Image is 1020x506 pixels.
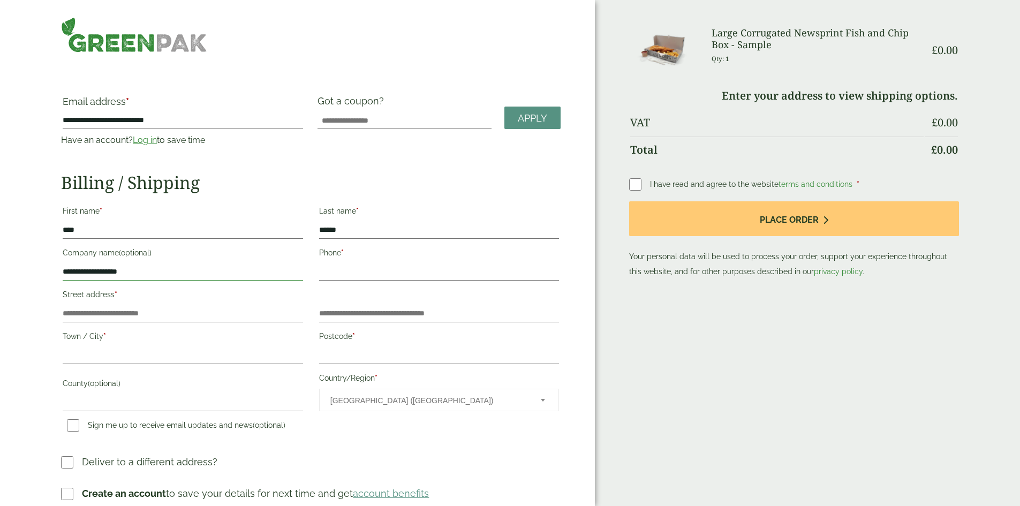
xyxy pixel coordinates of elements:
span: United Kingdom (UK) [330,389,526,412]
label: Postcode [319,329,559,347]
span: Country/Region [319,389,559,411]
span: £ [932,43,938,57]
th: Total [630,137,923,163]
label: Email address [63,97,303,112]
abbr: required [341,248,344,257]
abbr: required [857,180,859,188]
p: to save your details for next time and get [82,486,429,501]
input: Sign me up to receive email updates and news(optional) [67,419,79,432]
img: GreenPak Supplies [61,17,207,52]
h2: Billing / Shipping [61,172,561,193]
abbr: required [115,290,117,299]
small: Qty: 1 [712,55,729,63]
label: Got a coupon? [318,95,388,112]
a: account benefits [353,488,429,499]
span: £ [932,115,938,130]
span: (optional) [253,421,285,429]
a: Log in [133,135,157,145]
span: I have read and agree to the website [650,180,855,188]
label: Last name [319,203,559,222]
span: Apply [518,112,547,124]
bdi: 0.00 [932,43,958,57]
strong: Create an account [82,488,166,499]
abbr: required [103,332,106,341]
abbr: required [100,207,102,215]
span: (optional) [119,248,152,257]
label: Company name [63,245,303,263]
bdi: 0.00 [931,142,958,157]
a: privacy policy [814,267,863,276]
label: Phone [319,245,559,263]
label: Country/Region [319,371,559,389]
p: Have an account? to save time [61,134,304,147]
label: Town / City [63,329,303,347]
abbr: required [356,207,359,215]
label: Street address [63,287,303,305]
label: First name [63,203,303,222]
span: (optional) [88,379,120,388]
span: £ [931,142,937,157]
label: Sign me up to receive email updates and news [63,421,290,433]
abbr: required [375,374,377,382]
abbr: required [126,96,129,107]
p: Your personal data will be used to process your order, support your experience throughout this we... [629,201,958,279]
label: County [63,376,303,394]
th: VAT [630,110,923,135]
h3: Large Corrugated Newsprint Fish and Chip Box - Sample [712,27,924,50]
a: terms and conditions [779,180,852,188]
td: Enter your address to view shipping options. [630,83,957,109]
a: Apply [504,107,561,130]
p: Deliver to a different address? [82,455,217,469]
abbr: required [352,332,355,341]
bdi: 0.00 [932,115,958,130]
button: Place order [629,201,958,236]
